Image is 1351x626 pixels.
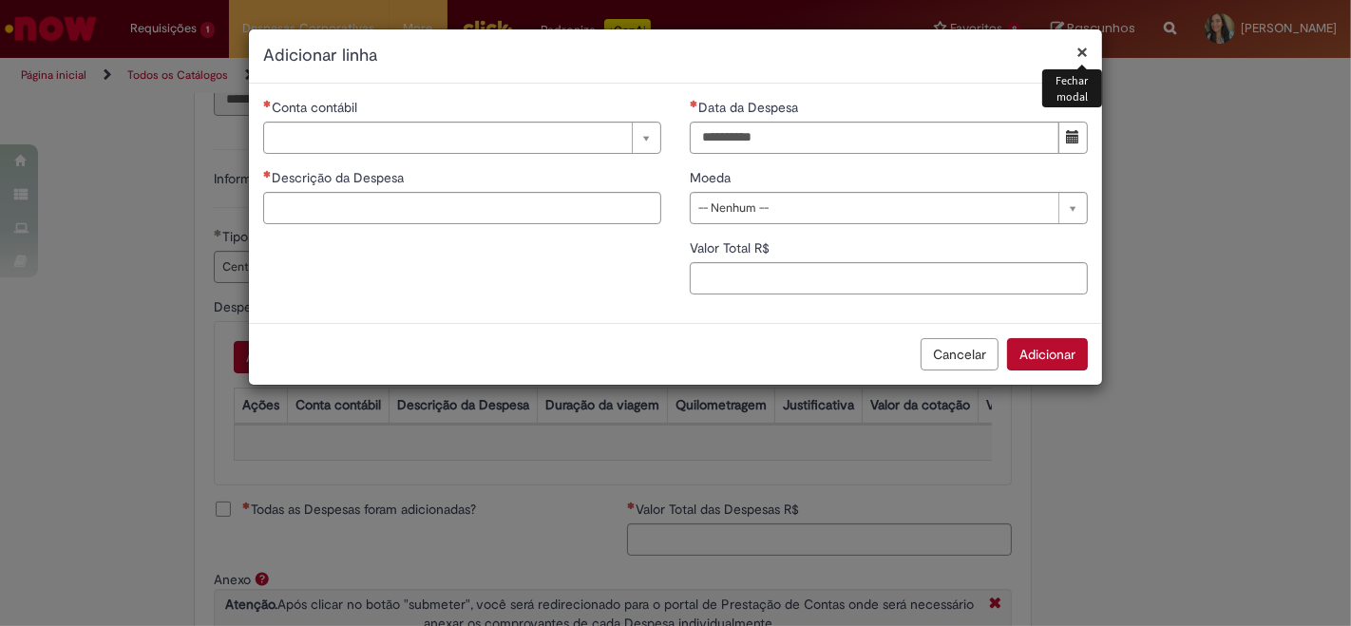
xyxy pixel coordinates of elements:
[690,122,1059,154] input: Data da Despesa
[1042,69,1102,107] div: Fechar modal
[921,338,999,370] button: Cancelar
[263,192,661,224] input: Descrição da Despesa
[690,169,734,186] span: Moeda
[263,170,272,178] span: Necessários
[690,262,1088,294] input: Valor Total R$
[1007,338,1088,370] button: Adicionar
[263,122,661,154] a: Limpar campo Conta contábil
[272,99,361,116] span: Necessários - Conta contábil
[1058,122,1088,154] button: Mostrar calendário para Data da Despesa
[263,44,1088,68] h2: Adicionar linha
[263,100,272,107] span: Necessários
[690,100,698,107] span: Necessários
[690,239,773,256] span: Valor Total R$
[272,169,408,186] span: Descrição da Despesa
[1076,42,1088,62] button: Fechar modal
[698,193,1049,223] span: -- Nenhum --
[698,99,802,116] span: Data da Despesa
